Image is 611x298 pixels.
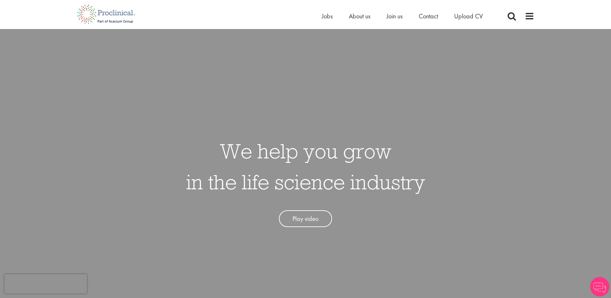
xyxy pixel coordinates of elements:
a: Upload CV [454,12,483,20]
a: Join us [387,12,403,20]
a: Play video [279,210,332,227]
h1: We help you grow in the life science industry [186,135,425,197]
a: Jobs [322,12,333,20]
a: Contact [419,12,438,20]
a: About us [349,12,370,20]
img: Chatbot [590,277,609,296]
